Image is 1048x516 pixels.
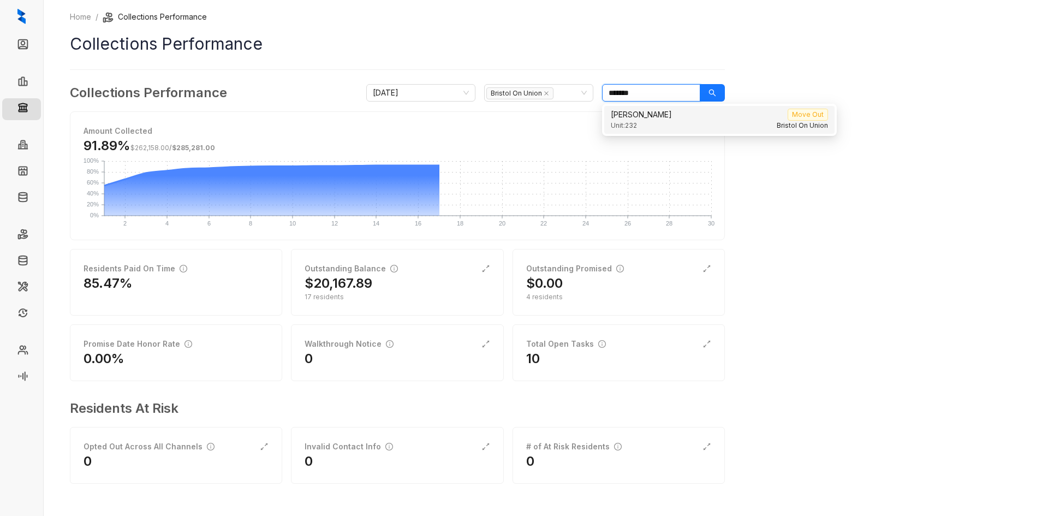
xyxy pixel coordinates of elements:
text: 0% [90,212,99,218]
span: expand-alt [702,442,711,451]
span: $285,281.00 [172,144,215,152]
span: info-circle [385,443,393,450]
li: Collections Performance [103,11,207,23]
span: info-circle [598,340,606,348]
span: expand-alt [481,264,490,273]
li: Move Outs [2,251,41,273]
div: Promise Date Honor Rate [84,338,192,350]
text: 60% [87,179,99,186]
text: 20 [499,220,505,227]
h2: 0 [305,453,313,470]
h2: $20,167.89 [305,275,372,292]
span: September 2025 [373,85,469,101]
h2: 0 [526,453,534,470]
li: Communities [2,135,41,157]
text: 26 [624,220,631,227]
li: Team [2,341,41,363]
h2: $0.00 [526,275,563,292]
span: info-circle [390,265,398,272]
h3: 91.89% [84,137,215,155]
span: expand-alt [260,442,269,451]
span: expand-alt [702,264,711,273]
h2: 85.47% [84,275,133,292]
li: Knowledge [2,188,41,210]
li: Rent Collections [2,225,41,247]
h3: Residents At Risk [70,399,716,418]
text: 24 [582,220,589,227]
li: Units [2,162,41,183]
text: 20% [87,201,99,207]
img: logo [17,9,26,24]
text: 28 [666,220,672,227]
text: 18 [457,220,463,227]
h1: Collections Performance [70,32,725,56]
span: Unit: 232 [611,121,637,131]
li: Leasing [2,72,41,94]
h2: 10 [526,350,540,367]
span: search [708,89,716,97]
div: Outstanding Balance [305,263,398,275]
h3: Collections Performance [70,83,227,103]
div: 4 residents [526,292,711,302]
text: 16 [415,220,421,227]
text: 40% [87,190,99,197]
text: 6 [207,220,211,227]
text: 14 [373,220,379,227]
div: # of At Risk Residents [526,441,622,453]
a: Home [68,11,93,23]
text: 8 [249,220,252,227]
h2: 0 [84,453,92,470]
strong: Amount Collected [84,126,152,135]
text: 12 [331,220,338,227]
span: info-circle [614,443,622,450]
span: Bristol On Union [486,87,553,99]
li: Collections [2,98,41,120]
span: Bristol On Union [777,121,828,131]
span: info-circle [386,340,394,348]
text: 30 [708,220,714,227]
div: Residents Paid On Time [84,263,187,275]
span: info-circle [616,265,624,272]
div: 17 residents [305,292,490,302]
div: Walkthrough Notice [305,338,394,350]
span: $262,158.00 [130,144,169,152]
span: Move Out [788,109,828,121]
div: Invalid Contact Info [305,441,393,453]
div: Opted Out Across All Channels [84,441,215,453]
li: Renewals [2,304,41,325]
span: info-circle [180,265,187,272]
text: 2 [123,220,127,227]
text: 10 [289,220,296,227]
li: Voice AI [2,367,41,389]
span: close [544,91,549,96]
div: Outstanding Promised [526,263,624,275]
span: expand-alt [702,340,711,348]
text: 4 [165,220,169,227]
span: [PERSON_NAME] [611,109,672,121]
text: 100% [84,157,99,164]
div: Total Open Tasks [526,338,606,350]
span: expand-alt [481,442,490,451]
li: Leads [2,35,41,57]
text: 22 [540,220,547,227]
text: 80% [87,168,99,175]
span: expand-alt [481,340,490,348]
h2: 0 [305,350,313,367]
span: / [130,144,215,152]
span: info-circle [184,340,192,348]
li: / [96,11,98,23]
h2: 0.00% [84,350,124,367]
li: Maintenance [2,277,41,299]
span: info-circle [207,443,215,450]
